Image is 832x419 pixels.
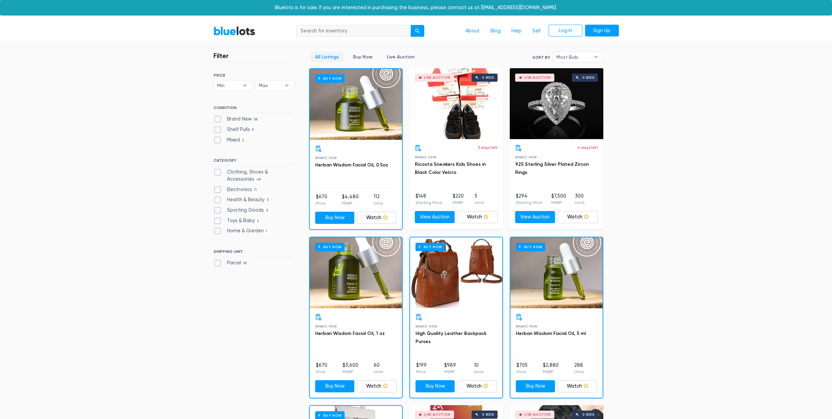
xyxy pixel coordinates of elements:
[374,200,383,206] p: Units
[516,243,545,251] h6: Buy Now
[558,380,597,392] a: Watch
[516,200,543,206] p: Starting Price
[213,168,294,183] label: Clothing, Shoes & Accessories
[342,200,359,206] p: MSRP
[460,25,485,37] a: About
[213,136,247,144] label: Mixed
[444,369,456,375] p: MSRP
[315,380,355,392] a: Buy Now
[424,76,451,79] div: Live Auction
[213,158,294,165] h6: CATEGORY
[532,54,550,60] label: Sort By
[575,192,584,206] li: 300
[457,211,498,223] a: Watch
[415,155,437,159] span: Brand New
[424,413,451,416] div: Live Auction
[485,25,506,37] a: Blog
[410,237,502,308] a: Buy Now
[574,362,584,375] li: 288
[310,237,402,308] a: Buy Now
[415,324,437,328] span: Brand New
[213,217,261,225] label: Toys & Baby
[252,187,259,193] span: 11
[217,80,239,90] span: Min
[213,196,271,204] label: Health & Beauty
[549,25,582,37] a: Log In
[515,161,589,175] a: 925 Sterling Silver Plated Zircon Rings
[252,117,260,123] span: 58
[510,237,603,308] a: Buy Now
[415,161,486,175] a: Ricosta Sneakers Kids Shoes in Black Color Velcro
[316,193,327,207] li: $670
[374,369,383,375] p: Units
[453,200,464,206] p: MSRP
[475,192,484,206] li: 5
[343,369,358,375] p: MSRP
[527,25,546,37] a: Sell
[213,52,229,60] h3: Filter
[374,362,383,375] li: 60
[506,25,527,37] a: Help
[213,73,294,78] h6: PRICE
[315,331,385,336] a: Herban Wisdom Facial Oil, 1 oz
[316,200,327,206] p: Price
[516,192,543,206] li: $294
[280,80,294,90] b: ▾
[315,74,345,83] h6: Buy Now
[577,145,598,151] p: 4 days left
[416,362,427,375] li: $199
[264,198,271,203] span: 3
[556,52,590,62] span: Most Bids
[415,331,486,344] a: High Quality Leather Backpack Purses
[213,105,294,113] h6: CONDITION
[254,177,263,183] span: 49
[213,259,249,267] label: Parcel
[213,126,256,133] label: Shelf Pulls
[343,362,358,375] li: $3,600
[589,52,603,62] b: ▾
[482,76,494,79] div: 0 bids
[255,218,261,224] span: 2
[415,192,442,206] li: $148
[516,331,586,336] a: Herban Wisdom Facial Oil, 5 ml
[416,369,427,375] p: Price
[259,80,281,90] span: Max
[310,69,402,140] a: Buy Now
[238,80,252,90] b: ▾
[415,380,455,392] a: Buy Now
[474,369,483,375] p: Units
[453,192,464,206] li: $220
[213,207,270,214] label: Sporting Goods
[515,155,537,159] span: Brand New
[457,380,497,392] a: Watch
[516,369,528,375] p: Price
[415,200,442,206] p: Starting Price
[213,115,260,123] label: Brand New
[342,193,359,207] li: $4,480
[213,26,255,36] a: BlueLots
[585,25,619,37] a: Sign Up
[315,212,355,224] a: Buy Now
[558,211,598,223] a: Watch
[213,227,270,235] label: Home & Garden
[551,192,566,206] li: $7,500
[516,362,528,375] li: $705
[582,413,595,416] div: 0 bids
[575,200,584,206] p: Units
[315,243,345,251] h6: Buy Now
[415,211,455,223] a: View Auction
[357,212,397,224] a: Watch
[347,52,378,62] a: Buy Now
[543,369,559,375] p: MSRP
[516,380,555,392] a: Buy Now
[510,68,603,139] a: Live Auction 0 bids
[482,413,494,416] div: 0 bids
[316,369,327,375] p: Price
[240,138,247,143] span: 2
[381,52,420,62] a: Live Auction
[524,76,551,79] div: Live Auction
[374,193,383,207] li: 112
[315,156,337,160] span: Brand New
[316,362,327,375] li: $670
[515,211,555,223] a: View Auction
